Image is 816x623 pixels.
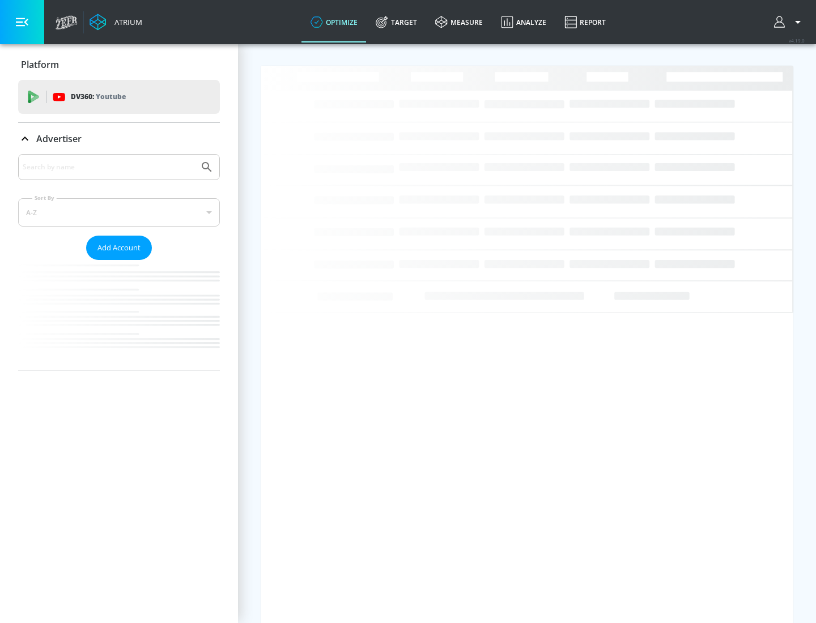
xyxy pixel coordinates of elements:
div: Advertiser [18,123,220,155]
button: Add Account [86,236,152,260]
nav: list of Advertiser [18,260,220,370]
a: Analyze [492,2,555,42]
p: Platform [21,58,59,71]
div: A-Z [18,198,220,227]
p: Youtube [96,91,126,103]
label: Sort By [32,194,57,202]
span: v 4.19.0 [789,37,805,44]
p: DV360: [71,91,126,103]
p: Advertiser [36,133,82,145]
div: Atrium [110,17,142,27]
a: Report [555,2,615,42]
a: measure [426,2,492,42]
div: Platform [18,49,220,80]
a: Target [367,2,426,42]
div: DV360: Youtube [18,80,220,114]
a: optimize [301,2,367,42]
a: Atrium [90,14,142,31]
span: Add Account [97,241,141,254]
input: Search by name [23,160,194,174]
div: Advertiser [18,154,220,370]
